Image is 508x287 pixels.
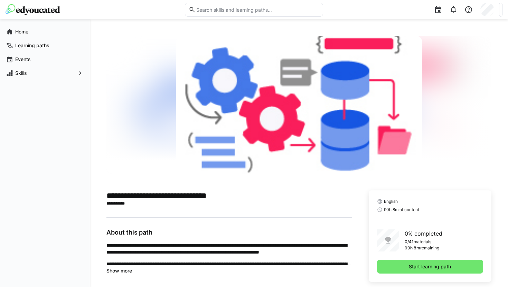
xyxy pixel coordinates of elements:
p: 90h 8m [405,245,420,251]
span: Show more [106,268,132,274]
span: 90h 8m of content [384,207,419,212]
p: materials [414,239,431,245]
h3: About this path [106,229,352,236]
span: Start learning path [408,263,452,270]
span: English [384,199,398,204]
p: 0/41 [405,239,414,245]
button: Start learning path [377,260,483,274]
p: remaining [420,245,439,251]
p: 0% completed [405,229,442,238]
input: Search skills and learning paths… [196,7,319,13]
